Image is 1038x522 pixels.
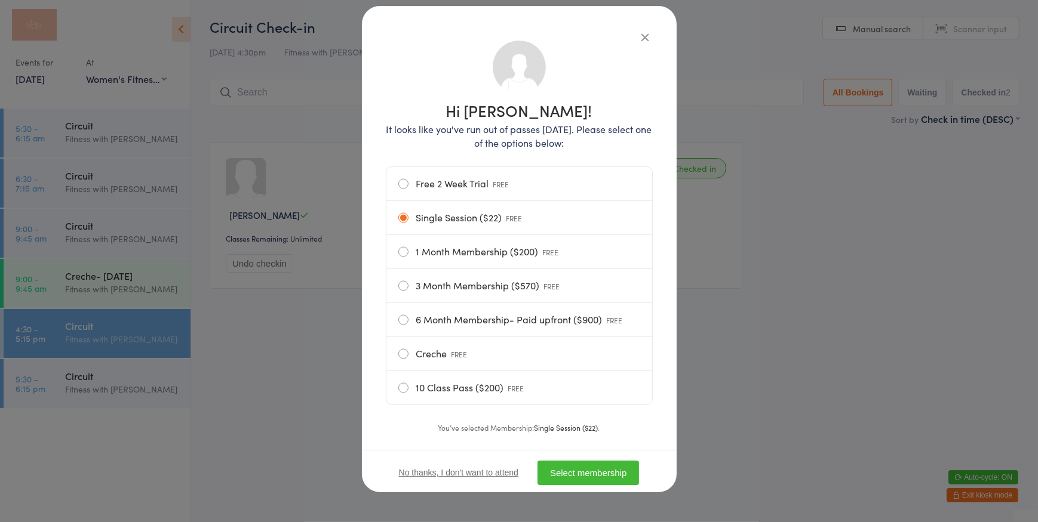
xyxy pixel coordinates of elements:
[398,201,640,234] label: Single Session ($22)
[398,167,640,200] label: Free 2 Week Trial
[398,337,640,370] label: Creche
[386,422,653,433] div: You’ve selected Membership: .
[544,281,560,291] span: FREE
[607,315,623,325] span: FREE
[398,303,640,336] label: 6 Month Membership- Paid upfront ($900)
[543,247,559,257] span: FREE
[508,383,524,393] span: FREE
[398,269,640,302] label: 3 Month Membership ($570)
[398,371,640,404] label: 10 Class Pass ($200)
[386,103,653,118] h1: Hi [PERSON_NAME]!
[452,349,468,359] span: FREE
[398,235,640,268] label: 1 Month Membership ($200)
[506,213,523,223] span: FREE
[492,39,547,95] img: no_photo.png
[399,468,518,477] button: No thanks, I don't want to attend
[493,179,509,189] span: FREE
[538,461,639,485] button: Select membership
[386,122,653,150] p: It looks like you've run out of passes [DATE]. Please select one of the options below:
[535,422,598,433] strong: Single Session ($22)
